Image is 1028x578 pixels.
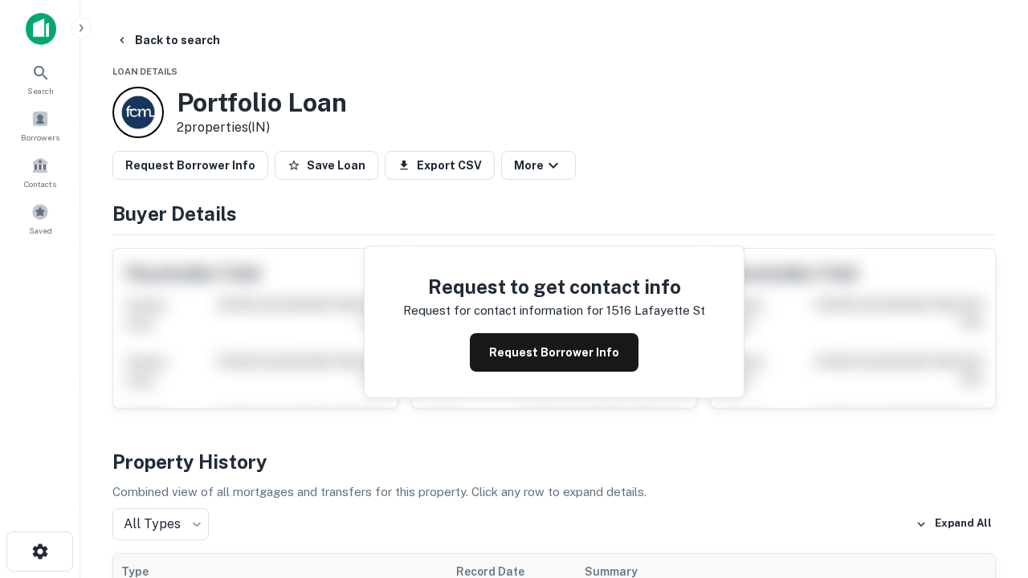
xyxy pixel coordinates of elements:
p: Request for contact information for [403,301,603,320]
h4: Buyer Details [112,199,996,228]
span: Saved [29,224,52,237]
a: Contacts [5,150,75,193]
p: 2 properties (IN) [177,118,347,137]
p: Combined view of all mortgages and transfers for this property. Click any row to expand details. [112,482,996,502]
h4: Request to get contact info [403,272,705,301]
a: Saved [5,197,75,240]
button: More [501,151,576,180]
button: Back to search [109,26,226,55]
a: Search [5,57,75,100]
div: All Types [112,508,209,540]
a: Borrowers [5,104,75,147]
h4: Property History [112,447,996,476]
img: capitalize-icon.png [26,13,56,45]
button: Request Borrower Info [470,333,638,372]
p: 1516 lafayette st [606,301,705,320]
button: Expand All [912,512,996,536]
button: Save Loan [275,151,378,180]
span: Contacts [24,177,56,190]
h3: Portfolio Loan [177,88,347,118]
span: Loan Details [112,67,177,76]
iframe: Chat Widget [948,450,1028,527]
span: Borrowers [21,131,59,144]
span: Search [27,84,54,97]
button: Export CSV [385,151,495,180]
button: Request Borrower Info [112,151,268,180]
